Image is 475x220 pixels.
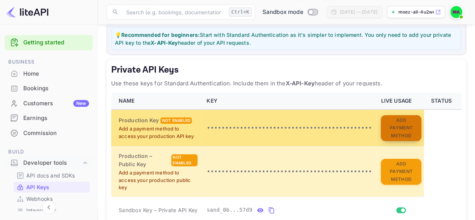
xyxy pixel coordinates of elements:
[262,8,303,17] span: Sandbox mode
[5,58,93,66] span: Business
[6,6,48,18] img: LiteAPI logo
[285,80,314,87] strong: X-API-Key
[23,84,89,93] div: Bookings
[14,205,90,216] div: Integrations
[5,148,93,156] span: Build
[119,116,159,124] h6: Production Key
[207,124,372,133] p: •••••••••••••••••••••••••••••••••••••••••••••
[151,39,178,46] strong: X-API-Key
[17,171,87,179] a: API docs and SDKs
[5,96,93,111] div: CustomersNew
[14,193,90,204] div: Webhooks
[207,206,252,214] span: sand_0b...57d9
[207,167,372,176] p: •••••••••••••••••••••••••••••••••••••••••••••
[5,81,93,96] div: Bookings
[111,93,202,109] th: NAME
[111,64,461,76] h5: Private API Keys
[171,154,198,166] div: Not enabled
[23,159,81,167] div: Developer tools
[17,195,87,203] a: Webhooks
[376,93,424,109] th: LIVE USAGE
[23,99,89,108] div: Customers
[5,156,93,170] div: Developer tools
[381,168,421,174] a: Add Payment Method
[122,5,226,20] input: Search (e.g. bookings, documentation)
[26,171,75,179] p: API docs and SDKs
[259,8,321,17] div: Switch to Production mode
[340,9,377,15] div: [DATE] — [DATE]
[202,93,376,109] th: KEY
[111,79,461,88] p: Use these keys for Standard Authentication. Include them in the header of your requests.
[5,96,93,110] a: CustomersNew
[5,35,93,50] div: Getting started
[23,129,89,138] div: Commission
[5,81,93,95] a: Bookings
[5,111,93,125] a: Earnings
[26,206,56,214] p: Integrations
[381,124,421,131] a: Add Payment Method
[424,93,461,109] th: STATUS
[119,152,170,168] h6: Production – Public Key
[5,67,93,80] a: Home
[119,207,198,213] span: Sandbox Key – Private API Key
[381,115,421,141] button: Add Payment Method
[5,67,93,81] div: Home
[17,183,87,191] a: API Keys
[398,9,434,15] p: moez-ali-4u2we.nuitee....
[14,182,90,193] div: API Keys
[14,170,90,181] div: API docs and SDKs
[26,195,53,203] p: Webhooks
[229,7,252,17] div: Ctrl+K
[121,32,200,38] strong: Recommended for beginners:
[160,117,192,124] div: Not enabled
[23,114,89,123] div: Earnings
[381,159,421,185] button: Add Payment Method
[115,31,458,47] p: 💡 Start with Standard Authentication as it's simpler to implement. You only need to add your priv...
[26,183,49,191] p: API Keys
[119,169,198,191] p: Add a payment method to access your production public key
[23,70,89,78] div: Home
[5,126,93,140] a: Commission
[119,125,198,140] p: Add a payment method to access your production API key
[17,206,87,214] a: Integrations
[73,100,89,107] div: New
[450,6,462,18] img: moez ali
[23,38,89,47] a: Getting started
[42,200,56,214] button: Collapse navigation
